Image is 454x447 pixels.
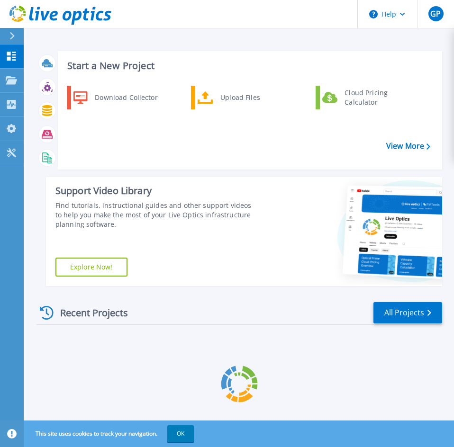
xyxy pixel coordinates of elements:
a: All Projects [373,302,442,323]
a: Cloud Pricing Calculator [316,86,413,109]
h3: Start a New Project [67,61,430,71]
a: Download Collector [67,86,164,109]
div: Support Video Library [55,185,259,197]
span: This site uses cookies to track your navigation. [26,425,194,442]
span: GP [430,10,441,18]
div: Find tutorials, instructional guides and other support videos to help you make the most of your L... [55,201,259,229]
a: Upload Files [191,86,288,109]
button: OK [167,425,194,442]
a: View More [386,142,430,151]
div: Download Collector [90,88,162,107]
div: Upload Files [216,88,286,107]
a: Explore Now! [55,258,127,277]
div: Cloud Pricing Calculator [340,88,410,107]
div: Recent Projects [36,301,141,324]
